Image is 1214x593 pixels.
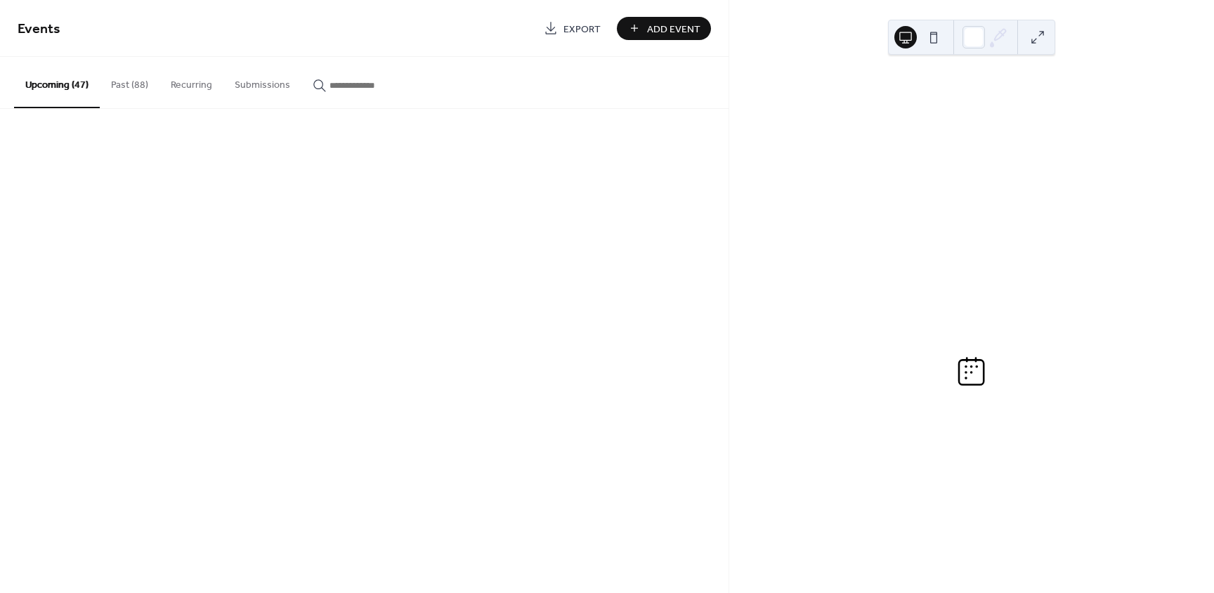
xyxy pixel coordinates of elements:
button: Past (88) [100,57,159,107]
button: Upcoming (47) [14,57,100,108]
span: Events [18,15,60,43]
span: Add Event [647,22,700,37]
button: Recurring [159,57,223,107]
a: Export [533,17,611,40]
span: Export [563,22,601,37]
button: Submissions [223,57,301,107]
button: Add Event [617,17,711,40]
